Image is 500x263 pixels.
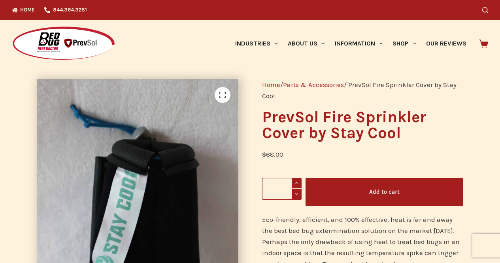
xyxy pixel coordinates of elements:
a: Our Reviews [421,20,471,67]
nav: Primary [230,20,471,67]
a: Shop [388,20,421,67]
h1: PrevSol Fire Sprinkler Cover by Stay Cool [262,109,463,141]
bdi: 68.00 [262,150,283,158]
img: Prevsol/Bed Bug Heat Doctor [12,26,115,61]
a: Parts & Accessories [283,81,344,89]
a: About Us [283,20,330,67]
a: Industries [230,20,283,67]
a: Information [330,20,388,67]
button: Search [482,7,488,13]
a: Home [262,81,280,89]
input: Product quantity [262,178,302,200]
nav: Breadcrumb [262,79,463,101]
a: View full-screen image gallery [215,87,230,103]
button: Add to cart [306,178,463,206]
span: $ [262,150,266,158]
